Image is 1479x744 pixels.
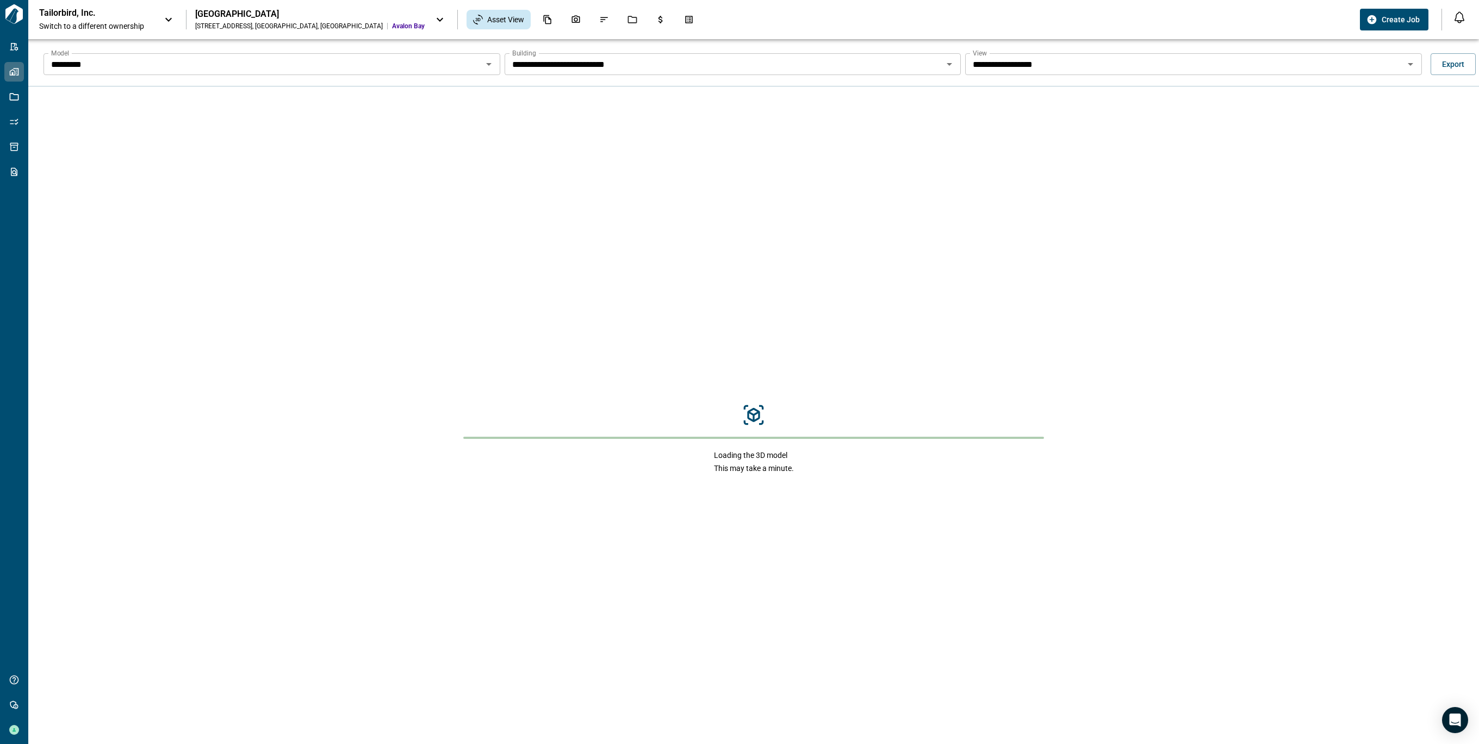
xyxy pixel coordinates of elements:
[593,10,616,29] div: Issues & Info
[678,10,700,29] div: Takeoff Center
[481,57,496,72] button: Open
[39,21,153,32] span: Switch to a different ownership
[649,10,672,29] div: Budgets
[714,463,794,474] span: This may take a minute.
[392,22,425,30] span: Avalon Bay
[1431,53,1476,75] button: Export
[1442,707,1468,733] div: Open Intercom Messenger
[1403,57,1418,72] button: Open
[195,9,425,20] div: [GEOGRAPHIC_DATA]
[467,10,531,29] div: Asset View
[973,48,987,58] label: View
[487,14,524,25] span: Asset View
[621,10,644,29] div: Jobs
[536,10,559,29] div: Documents
[39,8,137,18] p: Tailorbird, Inc.
[1451,9,1468,26] button: Open notification feed
[564,10,587,29] div: Photos
[512,48,536,58] label: Building
[1360,9,1428,30] button: Create Job
[1442,59,1464,70] span: Export
[51,48,69,58] label: Model
[942,57,957,72] button: Open
[195,22,383,30] div: [STREET_ADDRESS] , [GEOGRAPHIC_DATA] , [GEOGRAPHIC_DATA]
[1382,14,1420,25] span: Create Job
[714,450,794,461] span: Loading the 3D model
